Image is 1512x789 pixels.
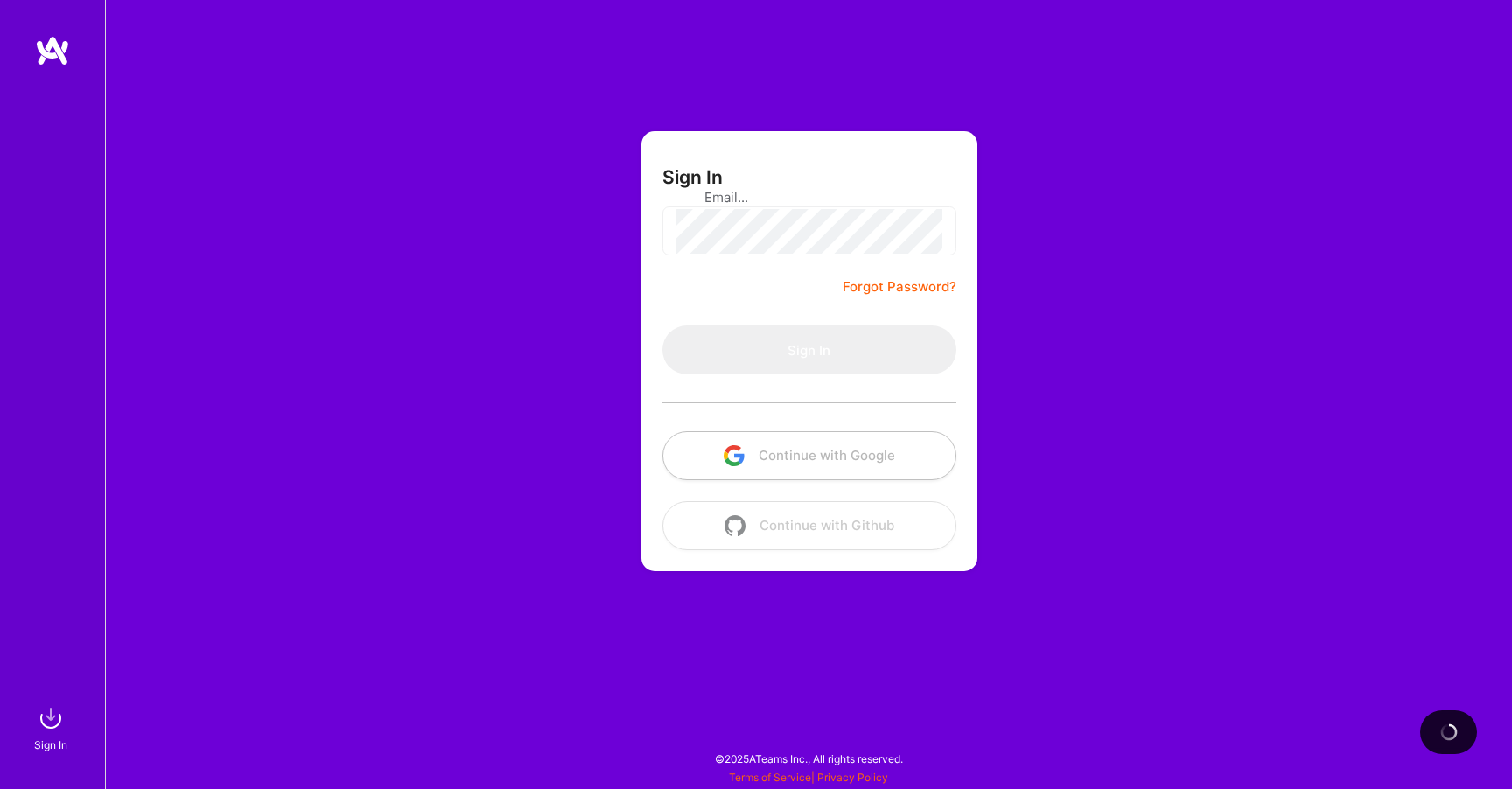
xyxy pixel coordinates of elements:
[662,325,956,374] button: Sign In
[662,166,723,188] h3: Sign In
[34,736,67,754] div: Sign In
[33,701,68,736] img: sign in
[662,431,956,480] button: Continue with Google
[843,276,956,297] a: Forgot Password?
[704,175,914,220] input: overall type: EMAIL_ADDRESS server type: EMAIL_ADDRESS heuristic type: UNKNOWN_TYPE label: Email....
[105,737,1512,780] div: © 2025 ATeams Inc., All rights reserved.
[724,445,745,466] img: icon
[662,501,956,550] button: Continue with Github
[729,771,888,784] span: |
[724,515,745,536] img: icon
[35,35,70,66] img: logo
[729,771,811,784] a: Terms of Service
[37,701,68,754] a: sign inSign In
[1437,721,1459,744] img: loading
[817,771,888,784] a: Privacy Policy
